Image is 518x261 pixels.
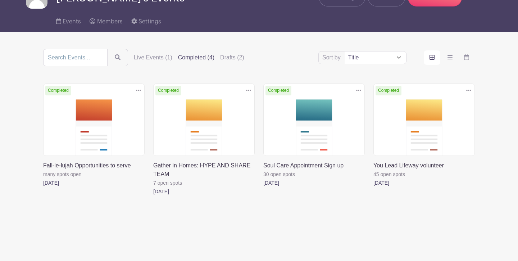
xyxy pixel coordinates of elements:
label: Live Events (1) [134,53,172,62]
label: Completed (4) [178,53,214,62]
input: Search Events... [43,49,108,66]
a: Settings [131,9,161,32]
label: Sort by [322,53,343,62]
div: filters [134,53,250,62]
span: Members [97,19,123,24]
a: Events [56,9,81,32]
span: Events [63,19,81,24]
span: Settings [138,19,161,24]
a: Members [90,9,122,32]
label: Drafts (2) [220,53,244,62]
div: order and view [424,50,475,65]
